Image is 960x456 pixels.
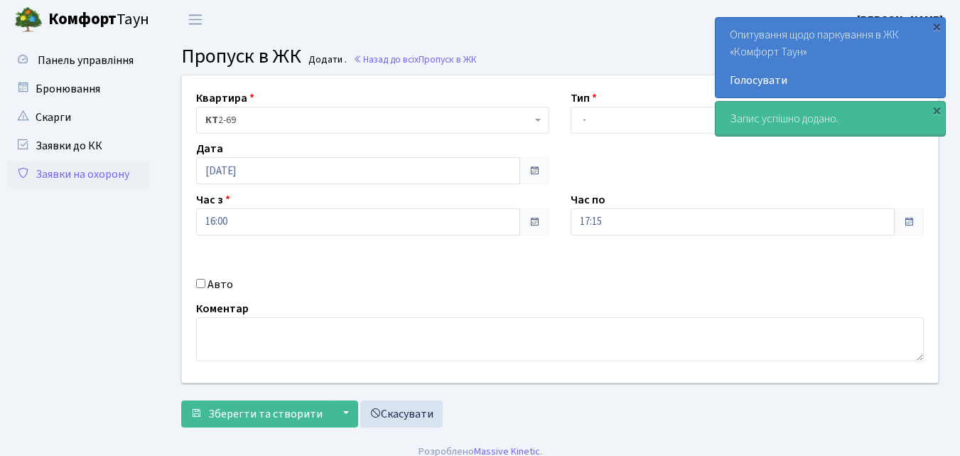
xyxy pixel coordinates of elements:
[929,103,944,117] div: ×
[196,300,249,317] label: Коментар
[181,401,332,428] button: Зберегти та створити
[196,107,549,134] span: <b>КТ</b>&nbsp;&nbsp;&nbsp;&nbsp;2-69
[571,90,597,107] label: Тип
[205,113,532,127] span: <b>КТ</b>&nbsp;&nbsp;&nbsp;&nbsp;2-69
[205,113,218,127] b: КТ
[196,191,230,208] label: Час з
[7,160,149,189] a: Заявки на охорону
[14,6,43,34] img: logo.png
[857,12,943,28] b: [PERSON_NAME]
[48,8,149,32] span: Таун
[419,53,477,66] span: Пропуск в ЖК
[7,132,149,160] a: Заявки до КК
[38,53,134,68] span: Панель управління
[7,46,149,75] a: Панель управління
[716,102,945,136] div: Запис успішно додано.
[196,90,254,107] label: Квартира
[181,42,301,70] span: Пропуск в ЖК
[571,191,605,208] label: Час по
[196,140,223,157] label: Дата
[7,75,149,103] a: Бронювання
[208,406,323,422] span: Зберегти та створити
[178,8,213,31] button: Переключити навігацію
[716,18,945,97] div: Опитування щодо паркування в ЖК «Комфорт Таун»
[360,401,443,428] a: Скасувати
[929,19,944,33] div: ×
[7,103,149,132] a: Скарги
[306,54,347,66] small: Додати .
[730,72,931,89] a: Голосувати
[353,53,477,66] a: Назад до всіхПропуск в ЖК
[207,276,233,293] label: Авто
[857,11,943,28] a: [PERSON_NAME]
[48,8,117,31] b: Комфорт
